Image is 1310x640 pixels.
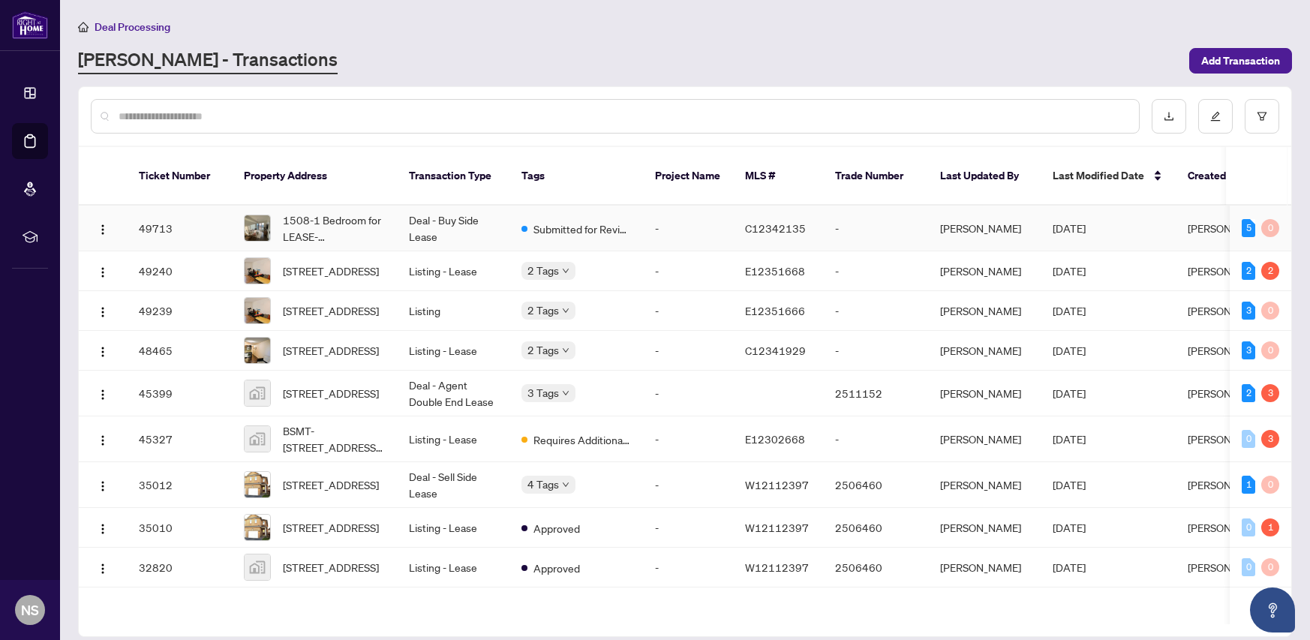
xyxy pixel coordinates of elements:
[928,548,1041,587] td: [PERSON_NAME]
[283,385,379,401] span: [STREET_ADDRESS]
[283,263,379,279] span: [STREET_ADDRESS]
[823,206,928,251] td: -
[823,548,928,587] td: 2506460
[643,251,733,291] td: -
[127,251,232,291] td: 49240
[745,344,806,357] span: C12341929
[1053,264,1086,278] span: [DATE]
[1242,558,1255,576] div: 0
[1242,302,1255,320] div: 3
[97,480,109,492] img: Logo
[283,342,379,359] span: [STREET_ADDRESS]
[397,251,509,291] td: Listing - Lease
[928,371,1041,416] td: [PERSON_NAME]
[283,212,385,245] span: 1508-1 Bedroom for LEASE-[STREET_ADDRESS]
[97,389,109,401] img: Logo
[245,426,270,452] img: thumbnail-img
[1242,430,1255,448] div: 0
[245,338,270,363] img: thumbnail-img
[97,266,109,278] img: Logo
[1053,521,1086,534] span: [DATE]
[1261,341,1279,359] div: 0
[1053,344,1086,357] span: [DATE]
[823,147,928,206] th: Trade Number
[527,262,559,279] span: 2 Tags
[823,508,928,548] td: 2506460
[127,291,232,331] td: 49239
[1188,386,1269,400] span: [PERSON_NAME]
[928,462,1041,508] td: [PERSON_NAME]
[127,548,232,587] td: 32820
[397,548,509,587] td: Listing - Lease
[127,206,232,251] td: 49713
[1041,147,1176,206] th: Last Modified Date
[1188,304,1269,317] span: [PERSON_NAME]
[397,508,509,548] td: Listing - Lease
[1188,432,1269,446] span: [PERSON_NAME]
[1210,111,1221,122] span: edit
[245,380,270,406] img: thumbnail-img
[397,147,509,206] th: Transaction Type
[127,508,232,548] td: 35010
[1188,221,1269,235] span: [PERSON_NAME]
[928,508,1041,548] td: [PERSON_NAME]
[1242,518,1255,536] div: 0
[97,523,109,535] img: Logo
[12,11,48,39] img: logo
[643,548,733,587] td: -
[823,251,928,291] td: -
[78,22,89,32] span: home
[232,147,397,206] th: Property Address
[283,422,385,455] span: BSMT-[STREET_ADDRESS][PERSON_NAME][PERSON_NAME]
[928,251,1041,291] td: [PERSON_NAME]
[283,559,379,575] span: [STREET_ADDRESS]
[527,341,559,359] span: 2 Tags
[533,221,631,237] span: Submitted for Review
[1188,478,1269,491] span: [PERSON_NAME]
[823,462,928,508] td: 2506460
[91,259,115,283] button: Logo
[928,291,1041,331] td: [PERSON_NAME]
[1261,219,1279,237] div: 0
[1176,147,1266,206] th: Created By
[562,389,569,397] span: down
[127,371,232,416] td: 45399
[283,476,379,493] span: [STREET_ADDRESS]
[1242,476,1255,494] div: 1
[91,381,115,405] button: Logo
[527,476,559,493] span: 4 Tags
[562,481,569,488] span: down
[1053,386,1086,400] span: [DATE]
[928,147,1041,206] th: Last Updated By
[397,462,509,508] td: Deal - Sell Side Lease
[643,206,733,251] td: -
[643,331,733,371] td: -
[91,216,115,240] button: Logo
[823,291,928,331] td: -
[643,371,733,416] td: -
[527,302,559,319] span: 2 Tags
[1261,518,1279,536] div: 1
[643,291,733,331] td: -
[643,462,733,508] td: -
[562,347,569,354] span: down
[91,299,115,323] button: Logo
[533,431,631,448] span: Requires Additional Docs
[245,215,270,241] img: thumbnail-img
[643,416,733,462] td: -
[97,306,109,318] img: Logo
[78,47,338,74] a: [PERSON_NAME] - Transactions
[1188,521,1269,534] span: [PERSON_NAME]
[1152,99,1186,134] button: download
[127,147,232,206] th: Ticket Number
[745,432,805,446] span: E12302668
[745,221,806,235] span: C12342135
[1257,111,1267,122] span: filter
[1261,384,1279,402] div: 3
[97,346,109,358] img: Logo
[97,434,109,446] img: Logo
[245,298,270,323] img: thumbnail-img
[562,307,569,314] span: down
[283,302,379,319] span: [STREET_ADDRESS]
[745,560,809,574] span: W12112397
